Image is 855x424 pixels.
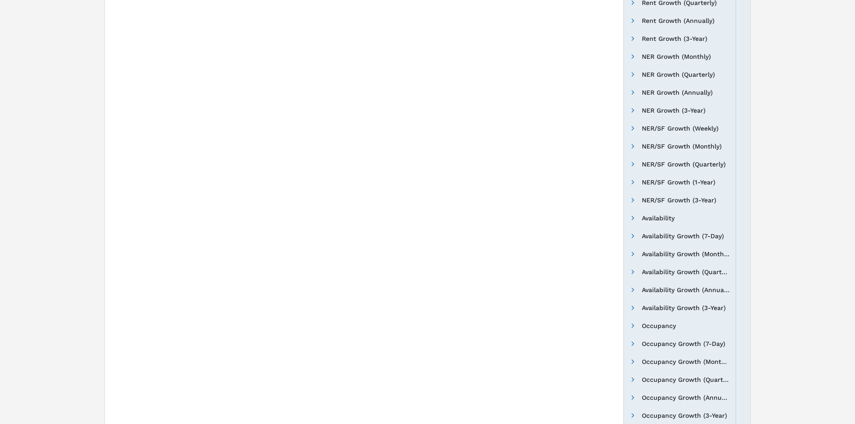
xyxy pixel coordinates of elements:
span: Occupancy Growth (Monthly) [642,358,730,365]
span: Availability [642,214,675,222]
span: NER/SF Growth (Monthly) [642,143,722,150]
span: Occupancy Growth (7-Day) [642,340,725,347]
span: Availability Growth (Monthly) [642,250,730,258]
span: Rent Growth (3-Year) [642,35,707,42]
span: NER Growth (Monthly) [642,53,711,60]
span: Occupancy Growth (3-Year) [642,412,727,419]
span: NER/SF Growth (1-Year) [642,179,715,186]
span: NER/SF Growth (Quarterly) [642,161,726,168]
span: Occupancy Growth (Quarterly) [642,376,730,383]
span: Availability Growth (3-Year) [642,304,726,311]
span: NER Growth (Annually) [642,89,713,96]
span: Availability Growth (7-Day) [642,232,724,240]
span: NER/SF Growth (3-Year) [642,197,716,204]
span: NER Growth (3-Year) [642,107,706,114]
span: Rent Growth (Annually) [642,17,715,24]
span: Availability Growth (Quarterly) [642,268,730,275]
span: NER Growth (Quarterly) [642,71,715,78]
span: NER/SF Growth (Weekly) [642,125,719,132]
span: Occupancy [642,322,676,329]
span: Availability Growth (Annually) [642,286,730,293]
span: Occupancy Growth (Annually) [642,394,730,401]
